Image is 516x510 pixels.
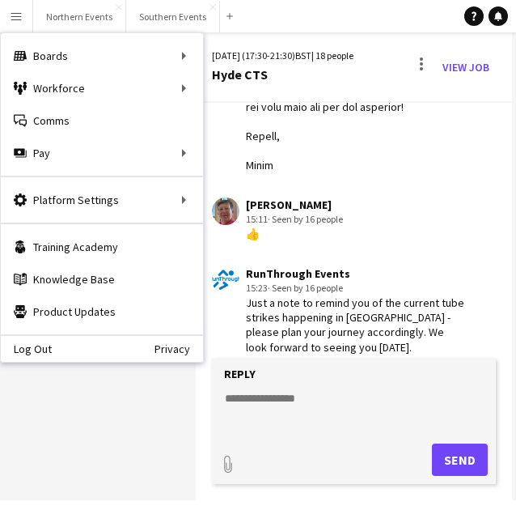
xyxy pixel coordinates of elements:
a: Product Updates [1,295,203,328]
button: Southern Events [126,1,220,32]
div: Boards [1,40,203,72]
div: [PERSON_NAME] [246,198,343,212]
div: Just a note to remind you of the current tube strikes happening in [GEOGRAPHIC_DATA] - please pla... [246,295,465,355]
a: View Job [436,54,496,80]
span: · Seen by 16 people [268,213,343,225]
div: 15:11 [246,212,343,227]
div: RunThrough Events [246,266,465,281]
div: Platform Settings [1,184,203,216]
span: · Seen by 16 people [268,282,343,294]
button: Northern Events [33,1,126,32]
div: Pay [1,137,203,169]
div: Workforce [1,72,203,104]
div: Hyde CTS [212,67,353,82]
a: Privacy [154,342,203,355]
span: BST [295,49,311,62]
a: Comms [1,104,203,137]
a: Training Academy [1,231,203,263]
label: Reply [224,367,256,381]
div: 15:23 [246,281,465,295]
div: 👍 [246,227,343,241]
button: Send [432,444,488,476]
a: Knowledge Base [1,263,203,295]
div: [DATE] (17:30-21:30) | 18 people [212,49,353,63]
a: Log Out [1,342,52,355]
